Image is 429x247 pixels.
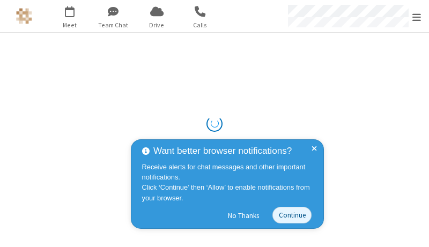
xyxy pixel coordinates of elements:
span: Meet [50,20,90,30]
span: Want better browser notifications? [153,144,292,158]
div: Receive alerts for chat messages and other important notifications. Click ‘Continue’ then ‘Allow’... [142,162,316,203]
span: Calls [180,20,220,30]
span: Drive [137,20,177,30]
img: Astra [16,8,32,24]
button: No Thanks [223,207,265,224]
button: Continue [272,207,312,223]
span: Team Chat [93,20,134,30]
